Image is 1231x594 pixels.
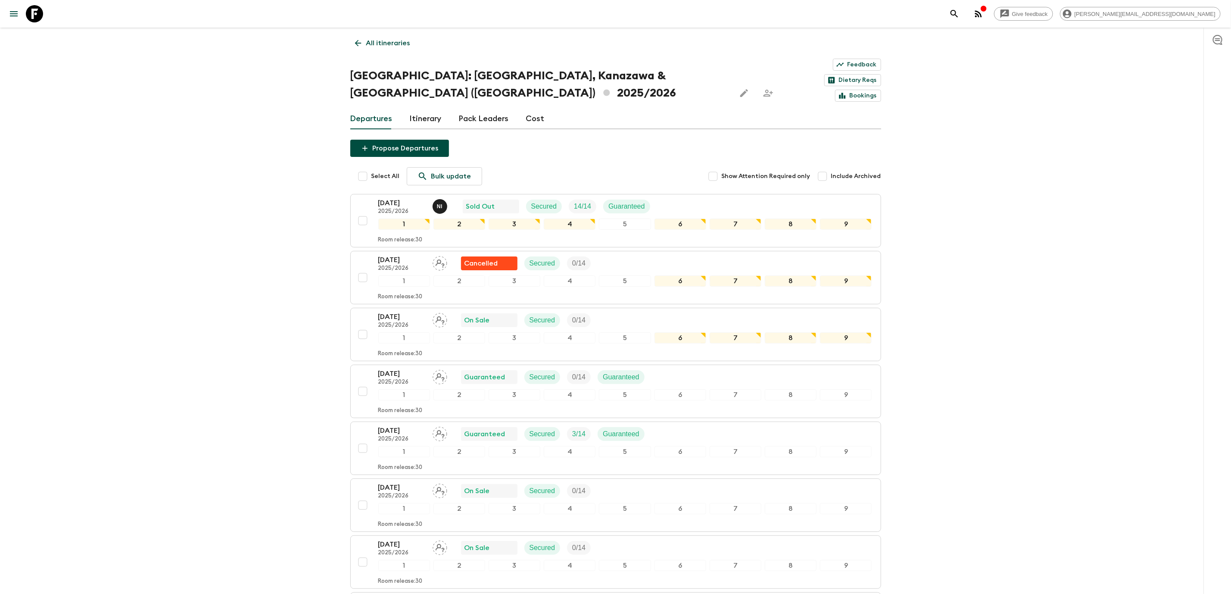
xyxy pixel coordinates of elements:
[710,275,761,287] div: 7
[599,446,651,457] div: 5
[654,389,706,400] div: 6
[544,560,595,571] div: 4
[820,219,872,230] div: 9
[820,275,872,287] div: 9
[530,429,555,439] p: Secured
[820,389,872,400] div: 9
[820,560,872,571] div: 9
[378,275,430,287] div: 1
[567,541,591,555] div: Trip Fill
[567,427,591,441] div: Trip Fill
[574,201,591,212] p: 14 / 14
[599,219,651,230] div: 5
[572,315,586,325] p: 0 / 14
[572,486,586,496] p: 0 / 14
[569,200,596,213] div: Trip Fill
[489,503,540,514] div: 3
[1060,7,1221,21] div: [PERSON_NAME][EMAIL_ADDRESS][DOMAIN_NAME]
[531,201,557,212] p: Secured
[378,464,423,471] p: Room release: 30
[833,59,881,71] a: Feedback
[530,543,555,553] p: Secured
[524,541,561,555] div: Secured
[378,322,426,329] p: 2025/2026
[350,365,881,418] button: [DATE]2025/2026Assign pack leaderGuaranteedSecuredTrip FillGuaranteed123456789Room release:30
[760,84,777,102] span: Share this itinerary
[466,201,495,212] p: Sold Out
[378,389,430,400] div: 1
[765,446,817,457] div: 8
[765,389,817,400] div: 8
[350,308,881,361] button: [DATE]2025/2026Assign pack leaderOn SaleSecuredTrip Fill123456789Room release:30
[378,237,423,244] p: Room release: 30
[544,389,595,400] div: 4
[524,256,561,270] div: Secured
[350,34,415,52] a: All itineraries
[820,446,872,457] div: 9
[735,84,753,102] button: Edit this itinerary
[524,313,561,327] div: Secured
[433,560,485,571] div: 2
[544,332,595,344] div: 4
[464,372,505,382] p: Guaranteed
[378,446,430,457] div: 1
[530,372,555,382] p: Secured
[378,379,426,386] p: 2025/2026
[461,256,517,270] div: Flash Pack cancellation
[464,429,505,439] p: Guaranteed
[603,429,639,439] p: Guaranteed
[599,389,651,400] div: 5
[350,140,449,157] button: Propose Departures
[567,484,591,498] div: Trip Fill
[464,543,490,553] p: On Sale
[654,446,706,457] div: 6
[464,258,498,269] p: Cancelled
[433,332,485,344] div: 2
[433,259,447,266] span: Assign pack leader
[765,332,817,344] div: 8
[378,332,430,344] div: 1
[603,372,639,382] p: Guaranteed
[378,369,426,379] p: [DATE]
[350,422,881,475] button: [DATE]2025/2026Assign pack leaderGuaranteedSecuredTrip FillGuaranteed123456789Room release:30
[1070,11,1220,17] span: [PERSON_NAME][EMAIL_ADDRESS][DOMAIN_NAME]
[378,539,426,550] p: [DATE]
[378,425,426,436] p: [DATE]
[378,198,426,208] p: [DATE]
[378,521,423,528] p: Room release: 30
[378,436,426,443] p: 2025/2026
[599,560,651,571] div: 5
[489,389,540,400] div: 3
[599,275,651,287] div: 5
[378,208,426,215] p: 2025/2026
[459,109,509,129] a: Pack Leaders
[524,427,561,441] div: Secured
[524,484,561,498] div: Secured
[433,372,447,379] span: Assign pack leader
[765,503,817,514] div: 8
[765,219,817,230] div: 8
[378,503,430,514] div: 1
[433,543,447,550] span: Assign pack leader
[572,258,586,269] p: 0 / 14
[572,429,586,439] p: 3 / 14
[835,90,881,102] a: Bookings
[378,550,426,556] p: 2025/2026
[378,407,423,414] p: Room release: 30
[378,493,426,500] p: 2025/2026
[433,429,447,436] span: Assign pack leader
[544,219,595,230] div: 4
[489,560,540,571] div: 3
[433,486,447,493] span: Assign pack leader
[599,332,651,344] div: 5
[410,109,442,129] a: Itinerary
[654,560,706,571] div: 6
[371,172,400,181] span: Select All
[378,560,430,571] div: 1
[530,486,555,496] p: Secured
[433,199,449,214] button: NI
[710,332,761,344] div: 7
[654,219,706,230] div: 6
[350,535,881,589] button: [DATE]2025/2026Assign pack leaderOn SaleSecuredTrip Fill123456789Room release:30
[824,74,881,86] a: Dietary Reqs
